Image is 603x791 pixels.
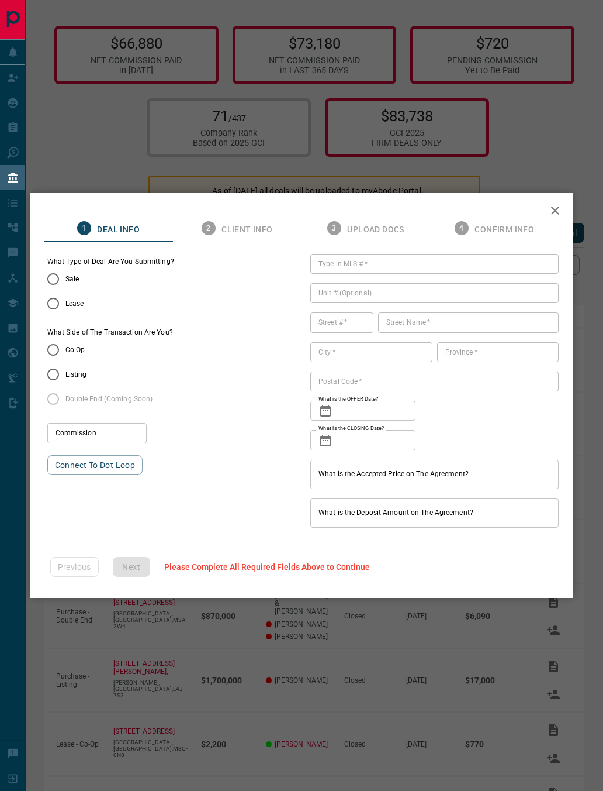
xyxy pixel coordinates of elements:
span: Co Op [65,345,85,355]
span: Deal Info [97,225,140,235]
button: Connect to Dot Loop [47,455,143,475]
label: What is the OFFER Date? [318,395,378,403]
label: What Side of The Transaction Are You? [47,328,173,338]
span: Double End (Coming Soon) [65,394,153,404]
span: Sale [65,274,79,284]
span: Please Complete All Required Fields Above to Continue [164,562,370,572]
text: 1 [82,224,86,232]
label: What is the CLOSING Date? [318,425,384,432]
span: Listing [65,369,87,380]
legend: What Type of Deal Are You Submitting? [47,257,174,267]
span: Lease [65,298,84,309]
